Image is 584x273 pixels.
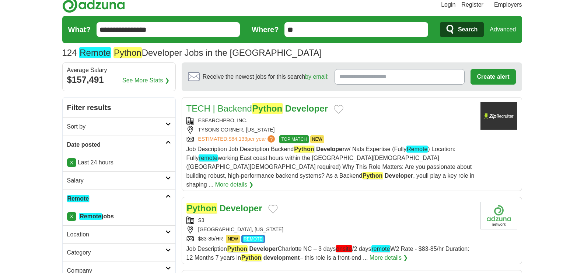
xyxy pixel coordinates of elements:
[62,48,322,58] h1: Developer Jobs in the [GEOGRAPHIC_DATA]
[63,136,175,154] a: Date posted
[268,205,278,214] button: Add to favorite jobs
[67,248,165,257] h2: Category
[263,255,300,261] strong: development
[186,235,475,243] div: $83-85/HR
[480,202,517,229] img: Company logo
[67,230,165,239] h2: Location
[294,146,314,153] em: Python
[461,0,483,9] a: Register
[67,176,165,185] h2: Salary
[305,74,327,80] a: by email
[370,253,408,262] a: More details ❯
[186,117,475,124] div: ESEARCHPRO, INC.
[198,135,277,143] a: ESTIMATED:$84,133per year?
[63,117,175,136] a: Sort by
[226,235,240,243] span: NEW
[186,203,262,214] a: Python Developer
[385,173,413,179] strong: Developer
[186,203,217,214] em: Python
[67,73,171,86] div: $157,491
[63,98,175,117] h2: Filter results
[113,47,142,58] em: Python
[63,225,175,243] a: Location
[243,236,263,242] em: REMOTE
[186,146,475,188] span: Job Description Job Description Backend w/ Nats Expertise (Fully ) Location: Fully working East c...
[63,171,175,190] a: Salary
[362,172,383,179] em: Python
[480,102,517,130] img: Company logo
[67,158,76,167] a: X
[249,246,277,252] strong: Developer
[186,103,328,114] a: TECH | BackendPython Developer
[228,136,247,142] span: $84,133
[285,103,328,113] strong: Developer
[371,245,391,252] em: remote
[241,254,262,261] em: Python
[336,245,352,252] em: onsite
[79,47,111,58] em: Remote
[79,213,102,220] em: Remote
[199,154,218,161] em: remote
[68,24,91,35] label: What?
[186,226,475,233] div: [GEOGRAPHIC_DATA], [US_STATE]
[79,213,114,220] strong: jobs
[406,146,428,153] em: Remote
[67,212,76,221] a: X
[310,135,324,143] span: NEW
[186,126,475,134] div: TYSONS CORNER, [US_STATE]
[63,243,175,262] a: Category
[203,72,329,81] span: Receive the newest jobs for this search :
[67,158,171,167] p: Last 24 hours
[279,135,308,143] span: TOP MATCH
[267,135,275,143] span: ?
[252,24,279,35] label: Where?
[227,245,248,252] em: Python
[215,180,254,189] a: More details ❯
[334,105,343,114] button: Add to favorite jobs
[440,22,484,37] button: Search
[441,0,455,9] a: Login
[67,67,171,73] div: Average Salary
[62,46,77,59] span: 124
[252,103,283,114] em: Python
[122,76,169,85] a: See More Stats ❯
[67,195,90,202] em: Remote
[63,190,175,208] a: Remote
[67,122,165,131] h2: Sort by
[220,203,262,213] strong: Developer
[316,146,345,152] strong: Developer
[458,22,478,37] span: Search
[494,0,522,9] a: Employers
[186,216,475,224] div: S3
[67,140,165,149] h2: Date posted
[490,22,516,37] a: Advanced
[471,69,515,85] button: Create alert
